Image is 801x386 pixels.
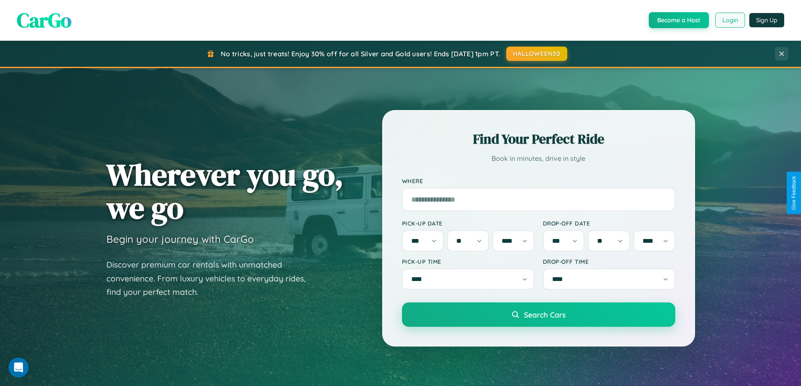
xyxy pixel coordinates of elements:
[749,13,784,27] button: Sign Up
[402,152,675,165] p: Book in minutes, drive in style
[506,47,567,61] button: HALLOWEEN30
[791,176,797,210] div: Give Feedback
[221,50,500,58] span: No tricks, just treats! Enjoy 30% off for all Silver and Gold users! Ends [DATE] 1pm PT.
[543,258,675,265] label: Drop-off Time
[715,13,745,28] button: Login
[524,310,566,319] span: Search Cars
[106,258,317,299] p: Discover premium car rentals with unmatched convenience. From luxury vehicles to everyday rides, ...
[402,130,675,148] h2: Find Your Perfect Ride
[106,158,344,224] h1: Wherever you go, we go
[17,6,71,34] span: CarGo
[402,220,534,227] label: Pick-up Date
[402,177,675,184] label: Where
[8,357,29,378] iframe: Intercom live chat
[543,220,675,227] label: Drop-off Date
[402,258,534,265] label: Pick-up Time
[106,233,254,245] h3: Begin your journey with CarGo
[649,12,709,28] button: Become a Host
[402,302,675,327] button: Search Cars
